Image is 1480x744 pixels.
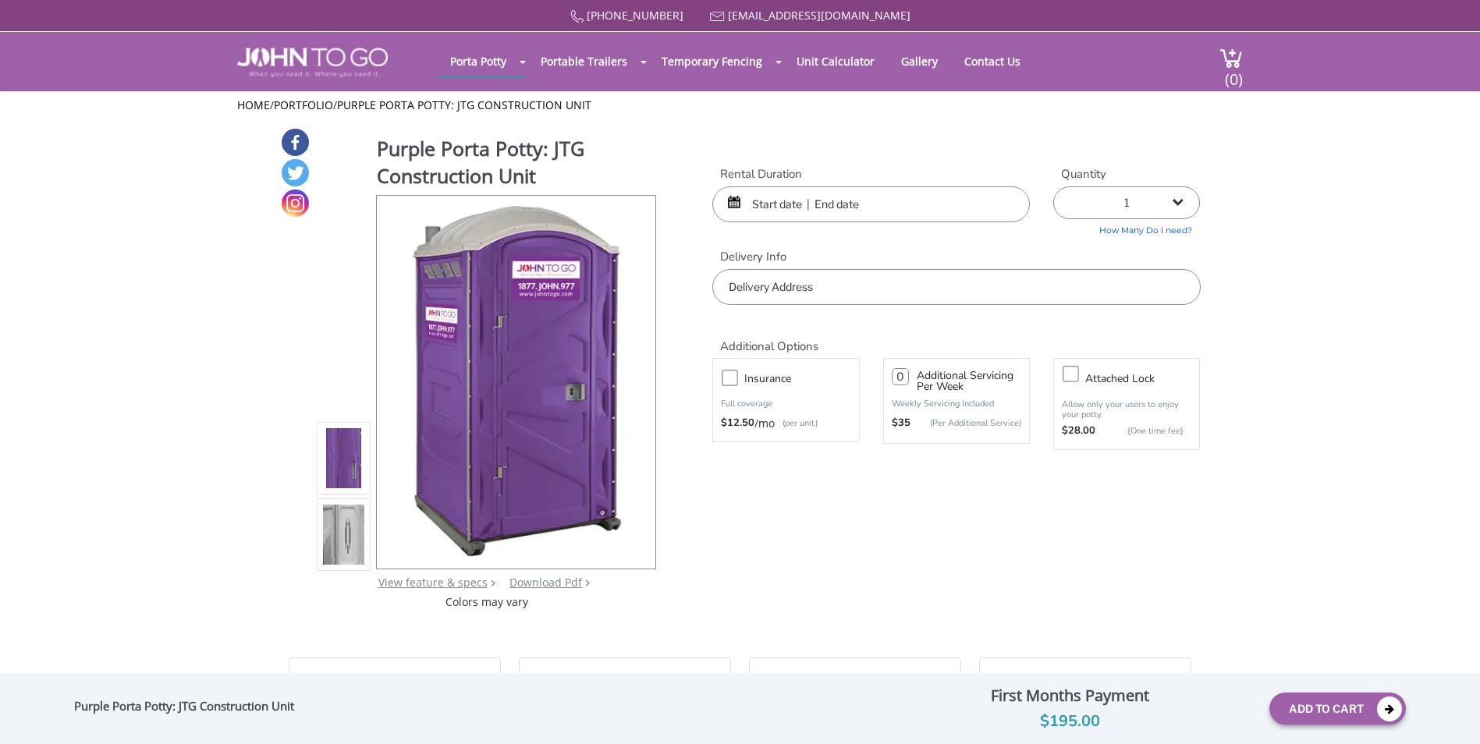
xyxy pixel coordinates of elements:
[438,46,518,76] a: Porta Potty
[721,416,754,431] strong: $12.50
[398,196,634,563] img: Product
[282,190,309,217] a: Instagram
[282,129,309,156] a: Facebook
[237,97,270,112] a: Home
[74,699,302,719] div: Purple Porta Potty: JTG Construction Unit
[1224,56,1243,90] span: (0)
[892,416,910,431] strong: $35
[744,369,866,388] h3: Insurance
[892,398,1021,409] p: Weekly Servicing Included
[1103,423,1184,439] p: {One time fee}
[892,368,909,385] input: 0
[1062,399,1191,420] p: Allow only your users to enjoy your potty.
[282,159,309,186] a: Twitter
[509,575,582,590] a: Download Pdf
[1053,166,1200,182] label: Quantity
[712,166,1030,182] label: Rental Duration
[529,46,639,76] a: Portable Trailers
[728,8,910,23] a: [EMAIL_ADDRESS][DOMAIN_NAME]
[785,46,886,76] a: Unit Calculator
[882,709,1258,734] div: $195.00
[337,97,591,112] a: Purple Porta Potty: JTG Construction Unit
[323,351,365,718] img: Product
[237,97,1243,113] ul: / /
[721,416,850,431] div: /mo
[712,249,1200,265] label: Delivery Info
[237,48,388,77] img: JOHN to go
[650,46,774,76] a: Temporary Fencing
[587,8,683,23] a: [PHONE_NUMBER]
[710,12,725,22] img: Mail
[377,135,658,193] h1: Purple Porta Potty: JTG Construction Unit
[274,97,333,112] a: Portfolio
[712,321,1200,354] h2: Additional Options
[317,594,658,610] div: Colors may vary
[323,275,365,642] img: Product
[775,416,818,431] p: (per unit)
[882,682,1258,709] div: First Months Payment
[721,396,850,412] p: Full coverage
[1219,48,1243,69] img: cart a
[953,46,1032,76] a: Contact Us
[1269,693,1406,725] button: Add To Cart
[712,269,1200,305] input: Delivery Address
[570,10,584,23] img: Call
[1085,369,1207,388] h3: Attached lock
[585,579,590,586] img: chevron.png
[712,186,1030,222] input: Start date | End date
[910,417,1021,429] p: (Per Additional Service)
[889,46,949,76] a: Gallery
[917,370,1021,392] h3: Additional Servicing Per Week
[1062,423,1095,439] strong: $28.00
[491,579,495,586] img: right arrow icon
[1053,219,1200,237] a: How Many Do I need?
[378,575,488,590] a: View feature & specs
